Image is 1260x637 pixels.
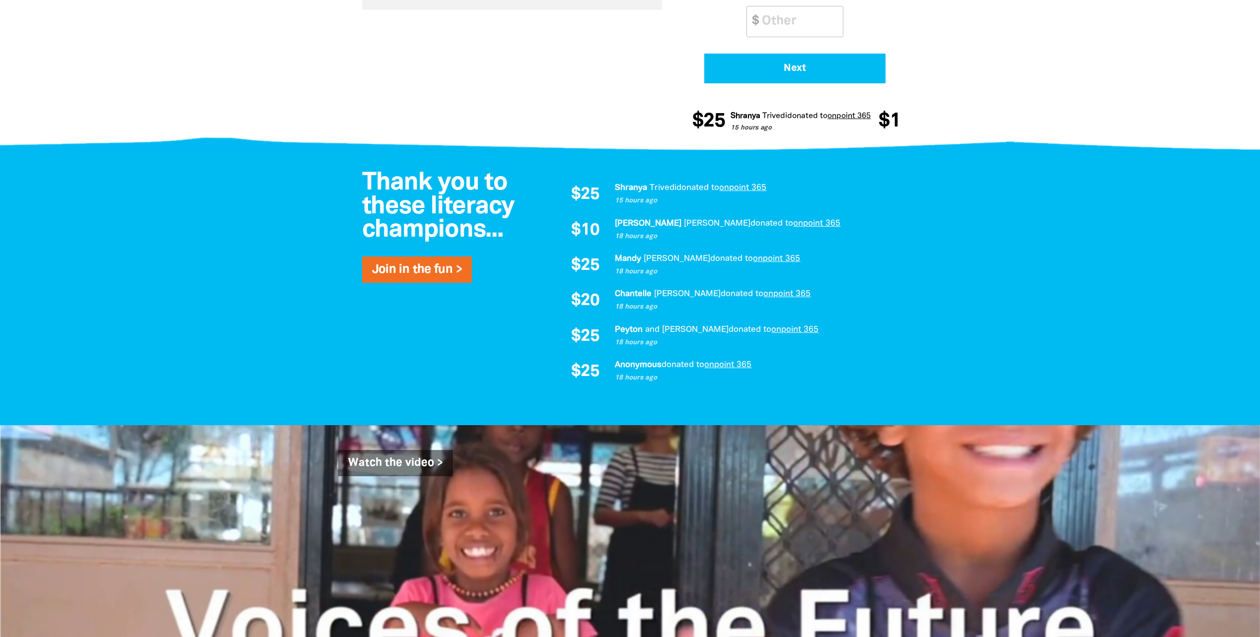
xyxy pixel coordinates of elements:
[571,257,599,274] span: $25
[721,124,861,133] p: 15 hours ago
[615,338,888,348] p: 18 hours ago
[338,450,453,477] a: Watch the video >
[793,220,840,227] a: onpoint 365
[615,267,888,277] p: 18 hours ago
[710,255,753,262] span: donated to
[571,187,599,203] span: $25
[645,326,729,333] em: and [PERSON_NAME]
[615,196,888,206] p: 15 hours ago
[615,184,647,191] em: Shranya
[615,326,643,333] em: Peyton
[372,264,462,275] a: Join in the fun >
[753,113,778,120] em: Trivedi
[644,255,710,262] em: [PERSON_NAME]
[615,232,888,242] p: 18 hours ago
[560,182,888,385] div: Paginated content
[615,373,888,383] p: 18 hours ago
[692,106,898,137] div: Donation stream
[571,328,599,345] span: $25
[654,290,721,298] em: [PERSON_NAME]
[704,361,751,369] a: onpoint 365
[683,112,716,131] span: $25
[571,222,599,239] span: $10
[755,6,843,37] input: Other
[684,220,750,227] em: [PERSON_NAME]
[718,64,872,73] span: Next
[560,182,888,385] div: Donation stream
[753,255,800,262] a: onpoint 365
[615,361,662,369] em: Anonymous
[763,290,811,298] a: onpoint 365
[571,364,599,381] span: $25
[615,220,681,227] em: [PERSON_NAME]
[719,184,766,191] a: onpoint 365
[615,255,641,262] em: Mandy
[778,113,818,120] span: donated to
[676,184,719,191] span: donated to
[750,220,793,227] span: donated to
[615,302,888,312] p: 18 hours ago
[571,293,599,310] span: $20
[615,290,652,298] em: Chantelle
[721,290,763,298] span: donated to
[662,361,704,369] span: donated to
[747,6,759,37] span: $
[721,113,751,120] em: Shranya
[362,172,515,242] span: Thank you to these literacy champions...
[650,184,676,191] em: Trivedi
[704,54,886,83] button: Pay with Credit Card
[818,113,861,120] a: onpoint 365
[869,112,902,131] span: $10
[771,326,818,333] a: onpoint 365
[729,326,771,333] span: donated to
